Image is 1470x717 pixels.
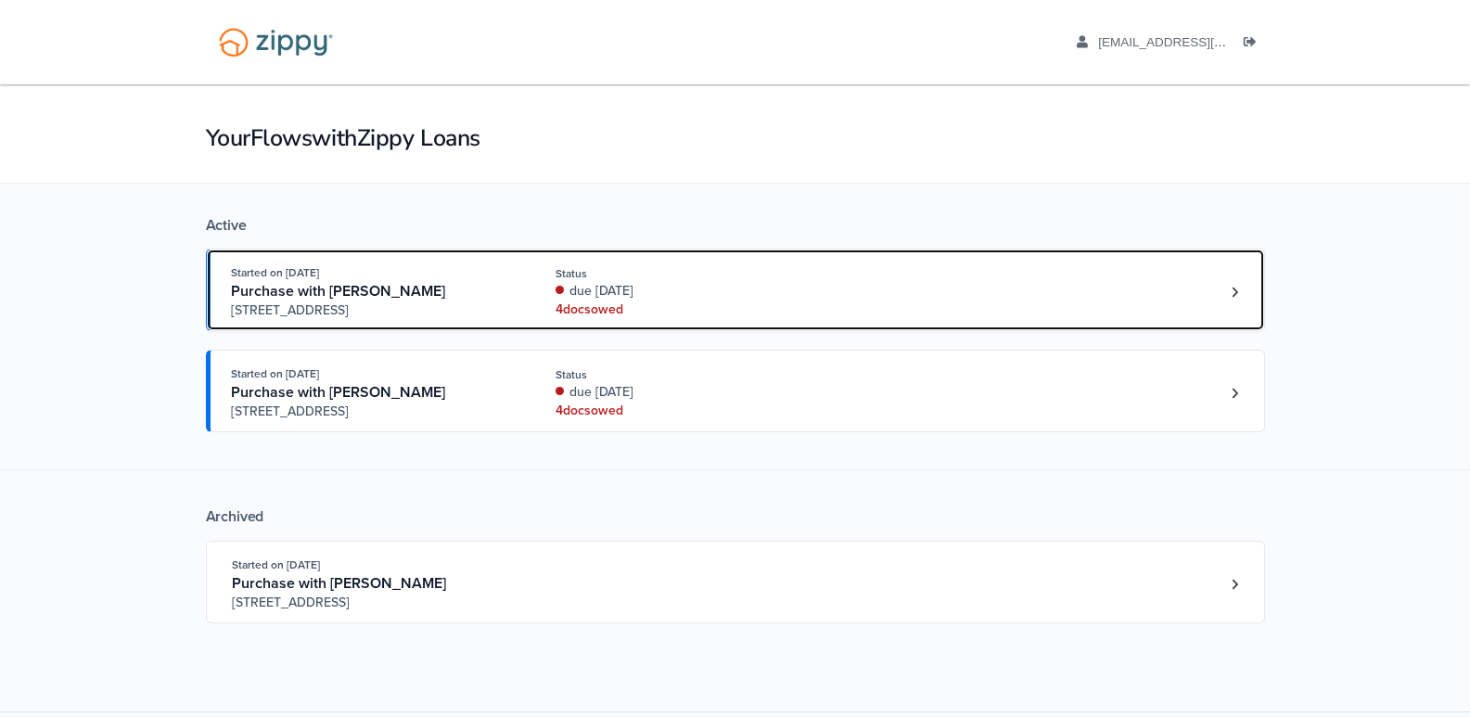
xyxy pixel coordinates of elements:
a: Loan number 4186404 [1221,570,1249,598]
span: Started on [DATE] [231,266,319,279]
span: [STREET_ADDRESS] [232,594,515,612]
div: Active [206,216,1265,235]
a: Loan number 4229645 [1221,379,1249,407]
a: Open loan 4229645 [206,350,1265,432]
a: Open loan 4229686 [206,249,1265,331]
span: Started on [DATE] [232,558,320,571]
span: [STREET_ADDRESS] [231,403,514,421]
span: Purchase with [PERSON_NAME] [231,383,445,402]
span: [STREET_ADDRESS] [231,301,514,320]
img: Logo [207,19,345,66]
div: Status [556,265,803,282]
div: 4 doc s owed [556,402,803,420]
div: due [DATE] [556,383,803,402]
a: Loan number 4229686 [1221,278,1249,306]
a: Log out [1244,35,1264,54]
div: Archived [206,507,1265,526]
div: Status [556,366,803,383]
a: edit profile [1077,35,1311,54]
a: Open loan 4186404 [206,541,1265,623]
span: Started on [DATE] [231,367,319,380]
h1: Your Flows with Zippy Loans [206,122,1265,154]
span: drmomma789@aol.com [1098,35,1310,49]
div: 4 doc s owed [556,301,803,319]
span: Purchase with [PERSON_NAME] [231,282,445,301]
span: Purchase with [PERSON_NAME] [232,574,446,593]
div: due [DATE] [556,282,803,301]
